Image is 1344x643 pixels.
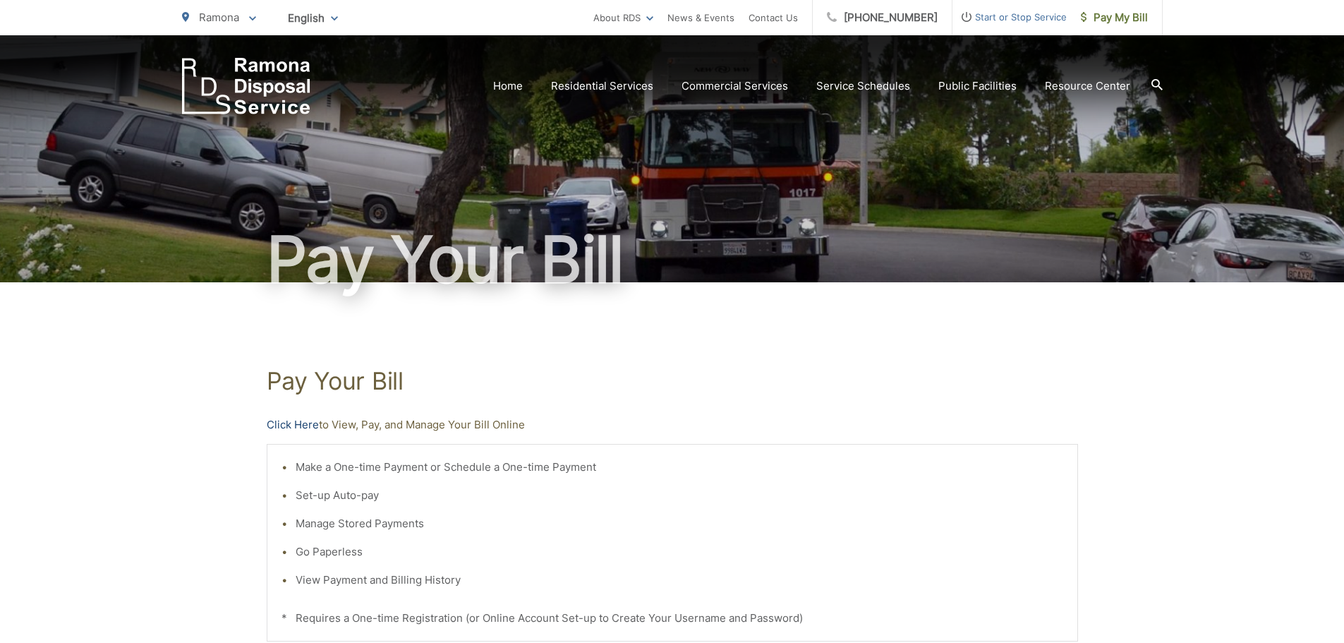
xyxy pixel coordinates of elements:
[267,416,1078,433] p: to View, Pay, and Manage Your Bill Online
[1045,78,1130,95] a: Resource Center
[593,9,653,26] a: About RDS
[667,9,734,26] a: News & Events
[493,78,523,95] a: Home
[281,610,1063,627] p: * Requires a One-time Registration (or Online Account Set-up to Create Your Username and Password)
[296,572,1063,589] li: View Payment and Billing History
[296,515,1063,532] li: Manage Stored Payments
[267,367,1078,395] h1: Pay Your Bill
[296,459,1063,476] li: Make a One-time Payment or Schedule a One-time Payment
[938,78,1017,95] a: Public Facilities
[277,6,349,30] span: English
[296,543,1063,560] li: Go Paperless
[267,416,319,433] a: Click Here
[199,11,239,24] span: Ramona
[682,78,788,95] a: Commercial Services
[182,224,1163,295] h1: Pay Your Bill
[749,9,798,26] a: Contact Us
[1081,9,1148,26] span: Pay My Bill
[551,78,653,95] a: Residential Services
[816,78,910,95] a: Service Schedules
[182,58,310,114] a: EDCD logo. Return to the homepage.
[296,487,1063,504] li: Set-up Auto-pay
